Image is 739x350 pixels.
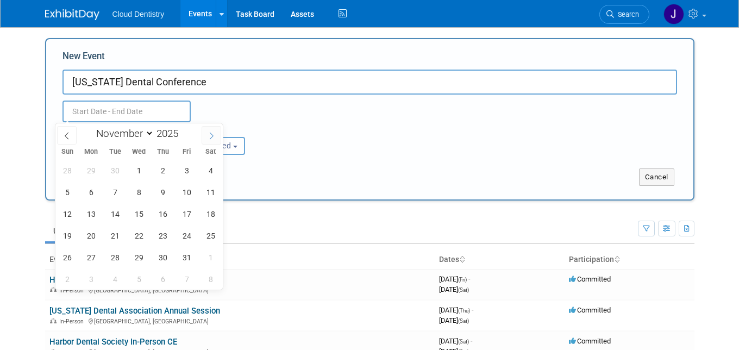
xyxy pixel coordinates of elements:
[80,225,102,246] span: October 20, 2025
[458,308,470,314] span: (Thu)
[458,287,469,293] span: (Sat)
[565,251,694,269] th: Participation
[439,275,470,283] span: [DATE]
[171,122,264,136] div: Participation:
[62,50,105,67] label: New Event
[127,148,151,155] span: Wed
[104,203,126,224] span: October 14, 2025
[569,275,611,283] span: Committed
[49,316,430,325] div: [GEOGRAPHIC_DATA], [GEOGRAPHIC_DATA]
[569,337,611,345] span: Committed
[439,285,469,293] span: [DATE]
[439,337,472,345] span: [DATE]
[154,127,186,140] input: Year
[471,337,472,345] span: -
[104,160,126,181] span: September 30, 2025
[50,287,57,292] img: In-Person Event
[80,182,102,203] span: October 6, 2025
[104,182,126,203] span: October 7, 2025
[59,318,87,325] span: In-Person
[152,203,173,224] span: October 16, 2025
[128,247,149,268] span: October 29, 2025
[459,255,465,264] a: Sort by Start Date
[62,101,191,122] input: Start Date - End Date
[439,316,469,324] span: [DATE]
[59,287,87,294] span: In-Person
[57,268,78,290] span: November 2, 2025
[200,160,221,181] span: October 4, 2025
[49,337,177,347] a: Harbor Dental Society In-Person CE
[104,225,126,246] span: October 21, 2025
[614,10,639,18] span: Search
[200,225,221,246] span: October 25, 2025
[128,203,149,224] span: October 15, 2025
[458,277,467,283] span: (Fri)
[49,306,220,316] a: [US_STATE] Dental Association Annual Session
[200,182,221,203] span: October 11, 2025
[57,160,78,181] span: September 28, 2025
[175,148,199,155] span: Fri
[79,148,103,155] span: Mon
[152,247,173,268] span: October 30, 2025
[176,182,197,203] span: October 10, 2025
[639,168,674,186] button: Cancel
[91,127,154,140] select: Month
[176,160,197,181] span: October 3, 2025
[468,275,470,283] span: -
[152,225,173,246] span: October 23, 2025
[80,160,102,181] span: September 29, 2025
[80,203,102,224] span: October 13, 2025
[128,160,149,181] span: October 1, 2025
[49,275,210,285] a: Hispanic Dental Association Annual Session
[104,247,126,268] span: October 28, 2025
[152,182,173,203] span: October 9, 2025
[57,247,78,268] span: October 26, 2025
[104,268,126,290] span: November 4, 2025
[80,247,102,268] span: October 27, 2025
[57,225,78,246] span: October 19, 2025
[45,9,99,20] img: ExhibitDay
[176,225,197,246] span: October 24, 2025
[569,306,611,314] span: Committed
[62,122,155,136] div: Attendance / Format:
[435,251,565,269] th: Dates
[200,247,221,268] span: November 1, 2025
[57,182,78,203] span: October 5, 2025
[458,339,469,345] span: (Sat)
[151,148,175,155] span: Thu
[152,160,173,181] span: October 2, 2025
[49,285,430,294] div: [GEOGRAPHIC_DATA], [GEOGRAPHIC_DATA]
[199,148,223,155] span: Sat
[176,247,197,268] span: October 31, 2025
[103,148,127,155] span: Tue
[176,203,197,224] span: October 17, 2025
[128,268,149,290] span: November 5, 2025
[128,182,149,203] span: October 8, 2025
[614,255,619,264] a: Sort by Participation Type
[663,4,684,24] img: Jessica Estrada
[200,203,221,224] span: October 18, 2025
[200,268,221,290] span: November 8, 2025
[55,148,79,155] span: Sun
[50,318,57,323] img: In-Person Event
[62,70,677,95] input: Name of Trade Show / Conference
[458,318,469,324] span: (Sat)
[599,5,649,24] a: Search
[176,268,197,290] span: November 7, 2025
[128,225,149,246] span: October 22, 2025
[439,306,473,314] span: [DATE]
[45,221,109,241] a: Upcoming22
[45,251,435,269] th: Event
[112,10,165,18] span: Cloud Dentistry
[472,306,473,314] span: -
[80,268,102,290] span: November 3, 2025
[152,268,173,290] span: November 6, 2025
[57,203,78,224] span: October 12, 2025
